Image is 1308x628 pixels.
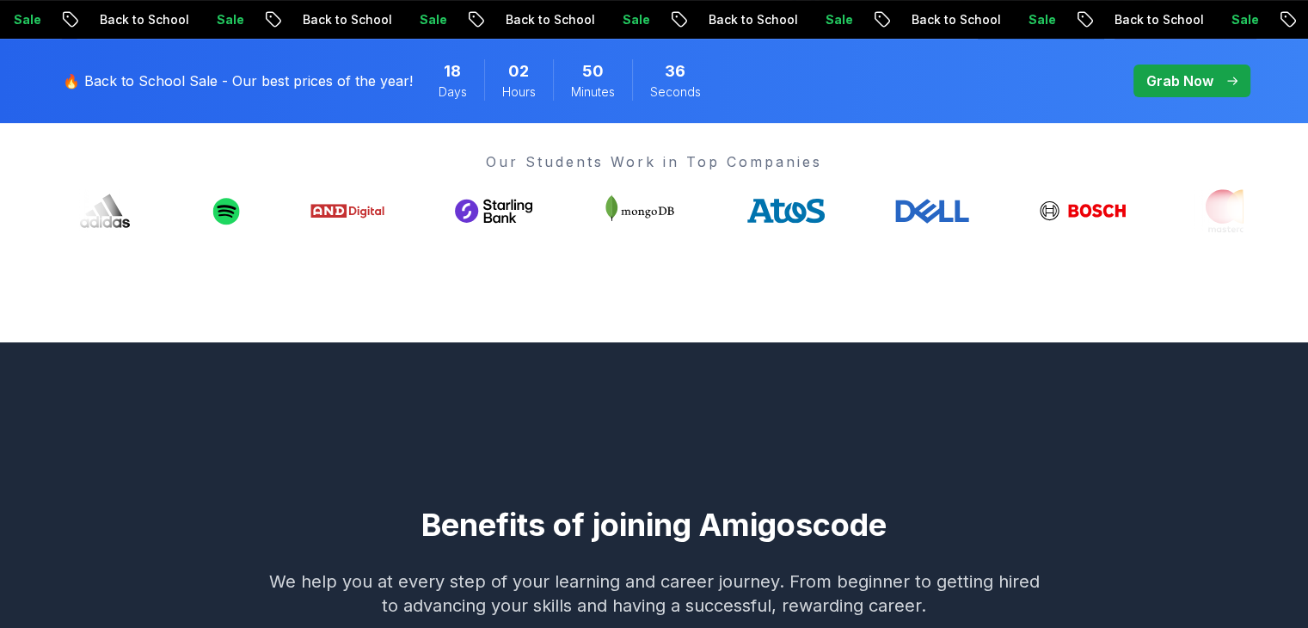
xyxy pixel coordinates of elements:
[1100,11,1217,28] p: Back to School
[694,11,811,28] p: Back to School
[66,151,1243,172] p: Our Students Work in Top Companies
[288,11,405,28] p: Back to School
[811,11,866,28] p: Sale
[405,11,460,28] p: Sale
[508,59,529,83] span: 2 Hours
[491,11,608,28] p: Back to School
[650,83,701,101] span: Seconds
[85,11,202,28] p: Back to School
[502,83,536,101] span: Hours
[202,11,257,28] p: Sale
[1217,11,1272,28] p: Sale
[571,83,615,101] span: Minutes
[665,59,685,83] span: 36 Seconds
[63,71,413,91] p: 🔥 Back to School Sale - Our best prices of the year!
[269,570,1040,618] p: We help you at every step of your learning and career journey. From beginner to getting hired to ...
[897,11,1014,28] p: Back to School
[1014,11,1069,28] p: Sale
[582,59,604,83] span: 50 Minutes
[444,59,461,83] span: 18 Days
[608,11,663,28] p: Sale
[52,508,1256,542] h2: Benefits of joining Amigoscode
[1146,71,1213,91] p: Grab Now
[439,83,467,101] span: Days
